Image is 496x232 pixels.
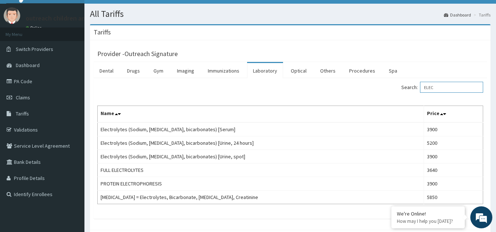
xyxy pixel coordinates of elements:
[444,12,471,18] a: Dashboard
[401,82,483,93] label: Search:
[98,150,424,163] td: Electrolytes (Sodium, [MEDICAL_DATA], bicarbonates) [Urine, spot]
[424,177,483,191] td: 3900
[38,41,123,51] div: Chat with us now
[397,218,459,224] p: How may I help you today?
[16,94,30,101] span: Claims
[121,63,146,78] a: Drugs
[97,51,178,57] h3: Provider - Outreach Signature
[26,25,43,30] a: Online
[424,150,483,163] td: 3900
[98,136,424,150] td: Electrolytes (Sodium, [MEDICAL_DATA], bicarbonates) [Urine, 24 hours]
[98,106,424,123] th: Name
[94,63,119,78] a: Dental
[424,106,483,123] th: Price
[120,4,138,21] div: Minimize live chat window
[383,63,403,78] a: Spa
[4,7,20,24] img: User Image
[4,154,140,180] textarea: Type your message and hit 'Enter'
[420,82,483,93] input: Search:
[202,63,245,78] a: Immunizations
[285,63,312,78] a: Optical
[98,163,424,177] td: FULL ELECTROLYTES
[472,12,490,18] li: Tariffs
[171,63,200,78] a: Imaging
[148,63,169,78] a: Gym
[16,46,53,52] span: Switch Providers
[247,63,283,78] a: Laboratory
[98,191,424,204] td: [MEDICAL_DATA] = Electrolytes, Bicarbonate, [MEDICAL_DATA], Creatinine
[90,9,490,19] h1: All Tariffs
[314,63,341,78] a: Others
[424,191,483,204] td: 5850
[343,63,381,78] a: Procedures
[14,37,30,55] img: d_794563401_company_1708531726252_794563401
[94,29,111,36] h3: Tariffs
[397,210,459,217] div: We're Online!
[26,15,137,22] p: outreach children and Women Hospital
[424,163,483,177] td: 3640
[43,69,101,143] span: We're online!
[424,122,483,136] td: 3900
[424,136,483,150] td: 5200
[98,122,424,136] td: Electrolytes (Sodium, [MEDICAL_DATA], bicarbonates) [Serum]
[16,62,40,69] span: Dashboard
[16,110,29,117] span: Tariffs
[98,177,424,191] td: PROTEIN ELECTROPHORESIS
